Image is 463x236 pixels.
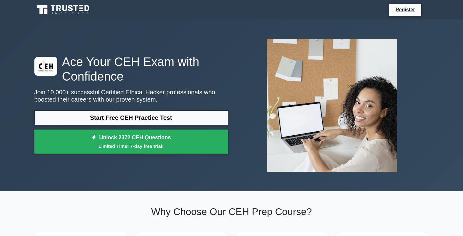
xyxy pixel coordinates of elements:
small: Limited Time: 7-day free trial! [42,143,220,150]
h2: Why Choose Our CEH Prep Course? [34,206,429,217]
a: Unlock 2372 CEH QuestionsLimited Time: 7-day free trial! [34,130,228,154]
a: Register [392,6,419,13]
a: Start Free CEH Practice Test [34,110,228,125]
p: Join 10,000+ successful Certified Ethical Hacker professionals who boosted their careers with our... [34,88,228,103]
h1: Ace Your CEH Exam with Confidence [34,54,228,84]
